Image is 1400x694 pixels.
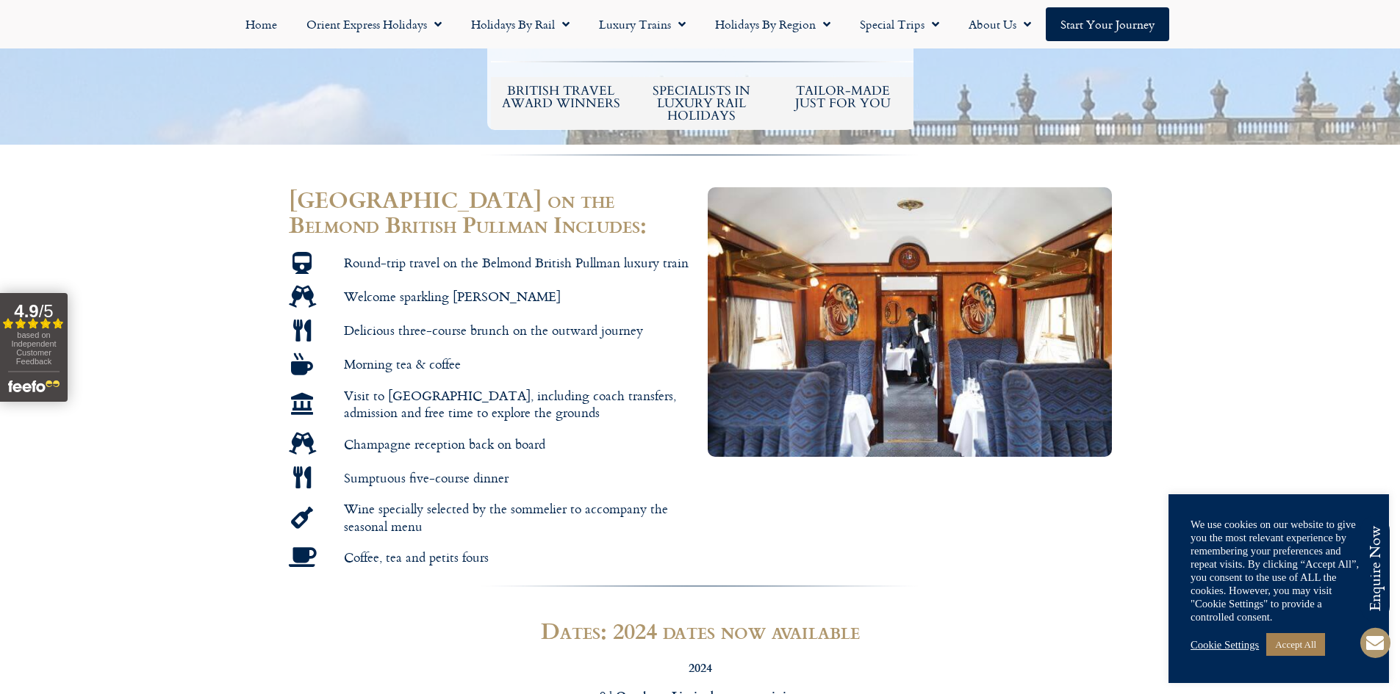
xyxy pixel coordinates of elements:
a: Holidays by Region [700,7,845,41]
span: Morning tea & coffee [340,355,461,372]
span: Visit to [GEOGRAPHIC_DATA], including coach transfers, admission and free time to explore the gro... [340,387,693,422]
span: Coffee, tea and petits fours [340,549,489,565]
div: We use cookies on our website to give you the most relevant experience by remembering your prefer... [1191,518,1367,623]
strong: Dates: 2024 dates now available [541,614,860,646]
a: Start your Journey [1046,7,1169,41]
nav: Menu [7,7,1393,41]
a: Special Trips [845,7,954,41]
h2: [GEOGRAPHIC_DATA] on the Belmond British Pullman Includes: [289,187,693,237]
h5: British Travel Award winners [498,84,625,109]
a: Holidays by Rail [456,7,584,41]
span: Delicious three-course brunch on the outward journey [340,322,643,339]
a: Home [231,7,292,41]
span: Sumptuous five-course dinner [340,469,509,486]
h6: Specialists in luxury rail holidays [639,84,765,122]
span: Champagne reception back on board [340,435,545,452]
a: About Us [954,7,1046,41]
a: Cookie Settings [1191,638,1259,651]
a: Accept All [1266,633,1325,656]
h5: tailor-made just for you [780,84,906,109]
strong: 2024 [689,659,712,676]
a: Luxury Trains [584,7,700,41]
span: Welcome sparkling [PERSON_NAME] [340,288,561,305]
span: Round-trip travel on the Belmond British Pullman luxury train [340,254,689,271]
span: Wine specially selected by the sommelier to accompany the seasonal menu [340,500,693,535]
a: Orient Express Holidays [292,7,456,41]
